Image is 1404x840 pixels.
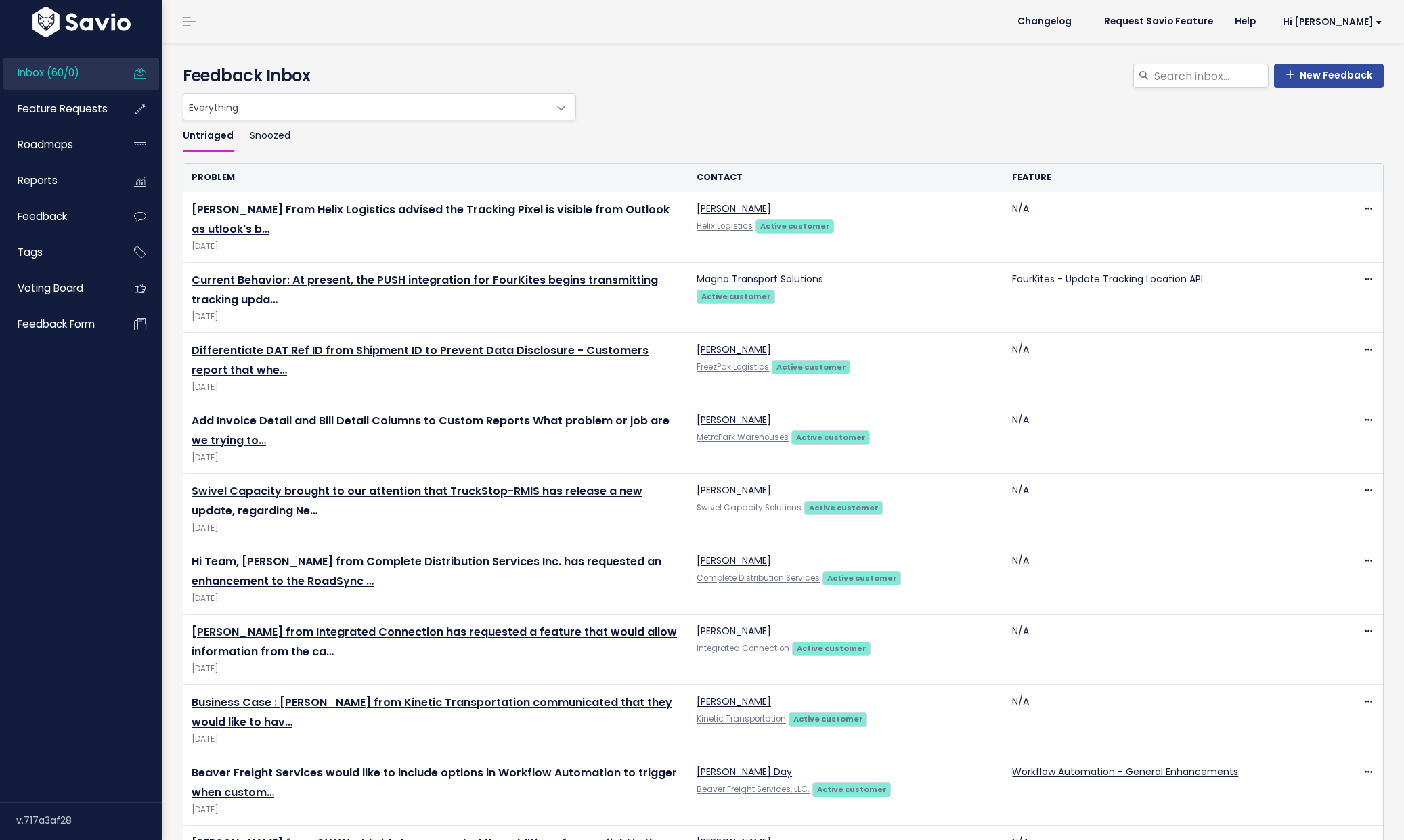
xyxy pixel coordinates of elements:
td: N/A [1004,403,1319,474]
a: Help [1224,12,1267,32]
span: [DATE] [192,380,680,395]
ul: Filter feature requests [183,120,1384,152]
a: Beaver Freight Services, LLC. [697,784,810,795]
a: Differentiate DAT Ref ID from Shipment ID to Prevent Data Disclosure - Customers report that whe… [192,342,649,378]
strong: Active customer [760,221,830,231]
span: [DATE] [192,592,680,606]
td: N/A [1004,685,1319,755]
a: Active customer [755,219,834,232]
strong: Active customer [817,784,887,795]
a: Workflow Automation - General Enhancements [1012,765,1238,778]
img: logo-white.9d6f32f41409.svg [29,7,134,37]
a: Feature Requests [3,93,112,125]
span: Roadmaps [18,137,73,152]
a: [PERSON_NAME] From Helix Logistics advised the Tracking Pixel is visible from Outlook as utlook's b… [192,202,670,237]
span: [DATE] [192,732,680,747]
span: Everything [183,94,548,120]
span: Voting Board [18,281,83,295]
a: [PERSON_NAME] [697,554,771,567]
a: [PERSON_NAME] Day [697,765,792,778]
strong: Active customer [797,643,866,654]
a: Untriaged [183,120,234,152]
span: [DATE] [192,451,680,465]
a: Current Behavior: At present, the PUSH integration for FourKites begins transmitting tracking upda… [192,272,658,307]
strong: Active customer [827,573,897,583]
span: [DATE] [192,240,680,254]
a: FourKites - Update Tracking Location API [1012,272,1203,286]
a: Complete Distribution Services [697,573,820,583]
td: N/A [1004,474,1319,544]
a: Request Savio Feature [1093,12,1224,32]
a: Add Invoice Detail and Bill Detail Columns to Custom Reports What problem or job are we trying to… [192,413,670,448]
a: Inbox (60/0) [3,58,112,89]
a: New Feedback [1274,64,1384,88]
span: Feedback form [18,317,95,331]
a: Active customer [812,782,891,795]
a: Active customer [792,641,871,655]
span: Tags [18,245,43,259]
a: Feedback form [3,309,112,340]
a: Beaver Freight Services would like to include options in Workflow Automation to trigger when custom… [192,765,677,800]
span: [DATE] [192,803,680,817]
td: N/A [1004,192,1319,263]
td: N/A [1004,615,1319,685]
a: [PERSON_NAME] [697,694,771,708]
a: Magna Transport Solutions [697,272,823,286]
a: Snoozed [250,120,290,152]
a: Active customer [789,711,867,725]
span: [DATE] [192,662,680,676]
span: [DATE] [192,521,680,535]
a: Tags [3,237,112,268]
input: Search inbox... [1153,64,1269,88]
a: Active customer [822,571,901,584]
span: Reports [18,173,58,187]
a: Hi [PERSON_NAME] [1267,12,1393,32]
a: Roadmaps [3,129,112,160]
a: Swivel Capacity Solutions [697,502,802,513]
a: [PERSON_NAME] [697,413,771,426]
a: FreezPak Logistics [697,361,769,372]
td: N/A [1004,333,1319,403]
a: Active customer [697,289,775,303]
a: Reports [3,165,112,196]
td: N/A [1004,544,1319,615]
a: [PERSON_NAME] [697,624,771,638]
span: Changelog [1017,17,1072,26]
span: Inbox (60/0) [18,66,79,80]
th: Problem [183,164,688,192]
a: Kinetic Transportation [697,713,786,724]
span: Feature Requests [18,102,108,116]
div: v.717a3af28 [16,803,162,838]
a: [PERSON_NAME] [697,202,771,215]
strong: Active customer [701,291,771,302]
a: Helix Logistics [697,221,753,231]
a: Business Case : [PERSON_NAME] from Kinetic Transportation communicated that they would like to hav… [192,694,672,730]
a: Hi Team, [PERSON_NAME] from Complete Distribution Services Inc. has requested an enhancement to t... [192,554,661,589]
a: Active customer [791,430,870,443]
strong: Active customer [793,713,863,724]
a: MetroPark Warehouses [697,432,789,443]
strong: Active customer [796,432,866,443]
a: [PERSON_NAME] from Integrated Connection has requested a feature that would allow information fro... [192,624,677,659]
th: Feature [1004,164,1319,192]
th: Contact [688,164,1004,192]
a: Active customer [804,500,883,514]
a: [PERSON_NAME] [697,483,771,497]
span: Feedback [18,209,67,223]
strong: Active customer [776,361,846,372]
span: [DATE] [192,310,680,324]
a: [PERSON_NAME] [697,342,771,356]
h4: Feedback Inbox [183,64,1384,88]
a: Voting Board [3,273,112,304]
span: Hi [PERSON_NAME] [1283,17,1382,27]
a: Active customer [772,359,850,373]
a: Integrated Connection [697,643,789,654]
strong: Active customer [809,502,879,513]
a: Swivel Capacity brought to our attention that TruckStop-RMIS has release a new update, regarding Ne… [192,483,642,518]
a: Feedback [3,201,112,232]
span: Everything [183,93,576,120]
